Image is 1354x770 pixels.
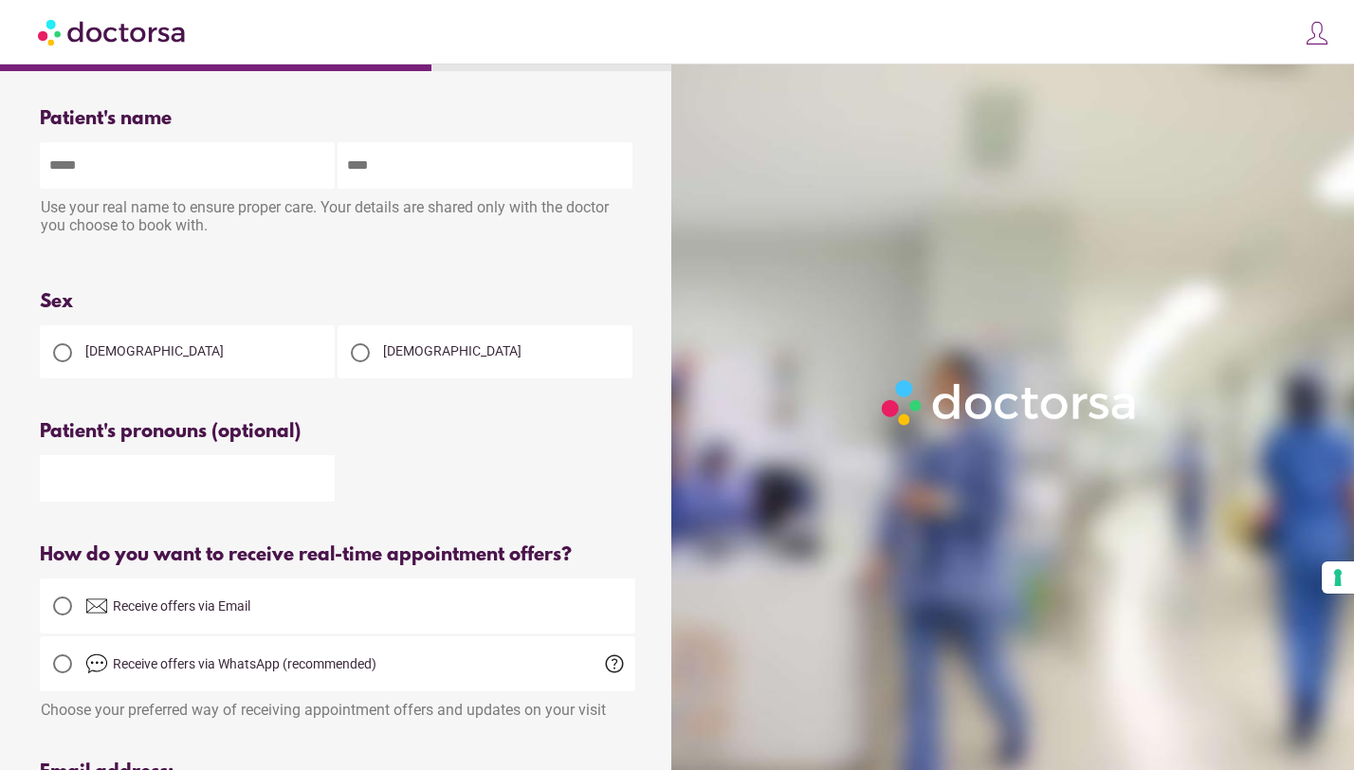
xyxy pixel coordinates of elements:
[383,343,521,358] span: [DEMOGRAPHIC_DATA]
[1304,20,1330,46] img: icons8-customer-100.png
[85,652,108,675] img: chat
[40,108,635,130] div: Patient's name
[40,421,635,443] div: Patient's pronouns (optional)
[40,189,635,248] div: Use your real name to ensure proper care. Your details are shared only with the doctor you choose...
[113,598,250,614] span: Receive offers via Email
[874,373,1145,433] img: Logo-Doctorsa-trans-White-partial-flat.png
[1322,561,1354,594] button: Your consent preferences for tracking technologies
[38,10,188,53] img: Doctorsa.com
[603,652,626,675] span: help
[85,343,224,358] span: [DEMOGRAPHIC_DATA]
[40,691,635,719] div: Choose your preferred way of receiving appointment offers and updates on your visit
[40,544,635,566] div: How do you want to receive real-time appointment offers?
[85,595,108,617] img: email
[113,656,376,671] span: Receive offers via WhatsApp (recommended)
[40,291,635,313] div: Sex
